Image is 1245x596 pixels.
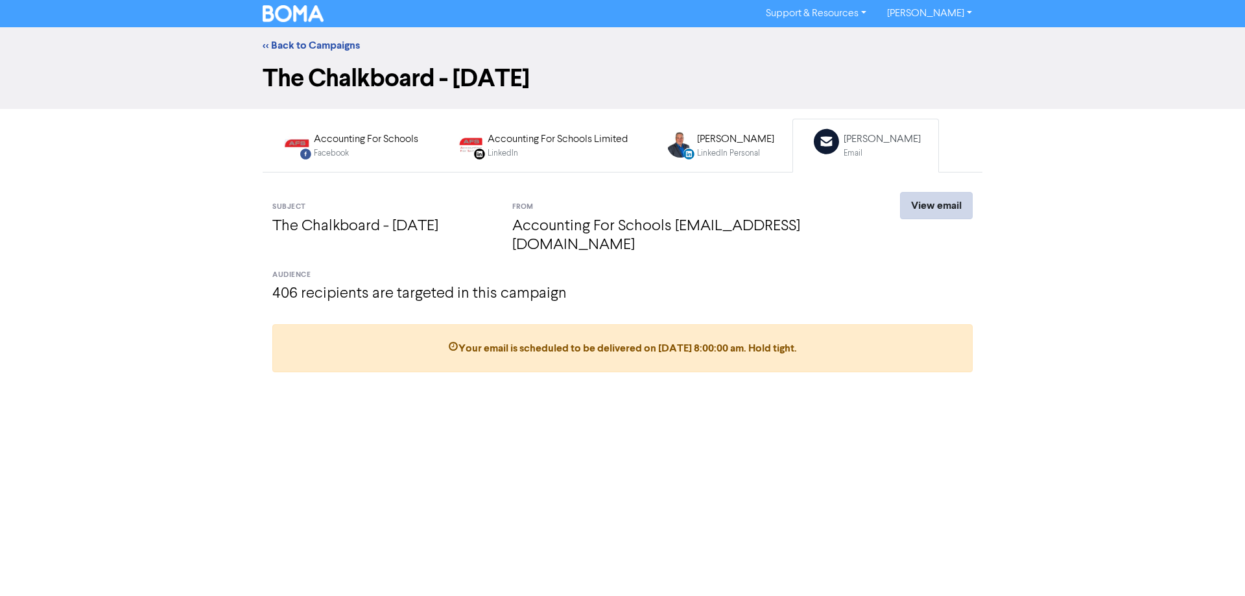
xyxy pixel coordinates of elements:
[755,3,877,24] a: Support & Resources
[272,217,493,236] h4: The Chalkboard - [DATE]
[314,132,418,147] div: Accounting For Schools
[697,147,774,160] div: LinkedIn Personal
[512,217,853,255] h4: Accounting For Schools [EMAIL_ADDRESS][DOMAIN_NAME]
[458,132,484,158] img: LINKEDIN
[900,192,973,219] a: View email
[263,39,360,52] a: << Back to Campaigns
[272,285,973,304] h4: 406 recipients are targeted in this campaign
[1180,534,1245,596] iframe: Chat Widget
[272,270,973,281] div: Audience
[314,147,418,160] div: Facebook
[284,132,310,158] img: FACEBOOK_POST
[844,147,921,160] div: Email
[263,64,982,93] h1: The Chalkboard - [DATE]
[272,202,493,213] div: Subject
[512,202,853,213] div: From
[448,342,797,355] span: Your email is scheduled to be delivered on [DATE] 8:00:00 am . Hold tight.
[488,147,628,160] div: LinkedIn
[263,5,324,22] img: BOMA Logo
[877,3,982,24] a: [PERSON_NAME]
[697,132,774,147] div: [PERSON_NAME]
[844,132,921,147] div: [PERSON_NAME]
[667,132,693,158] img: LINKEDIN_PERSONAL
[488,132,628,147] div: Accounting For Schools Limited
